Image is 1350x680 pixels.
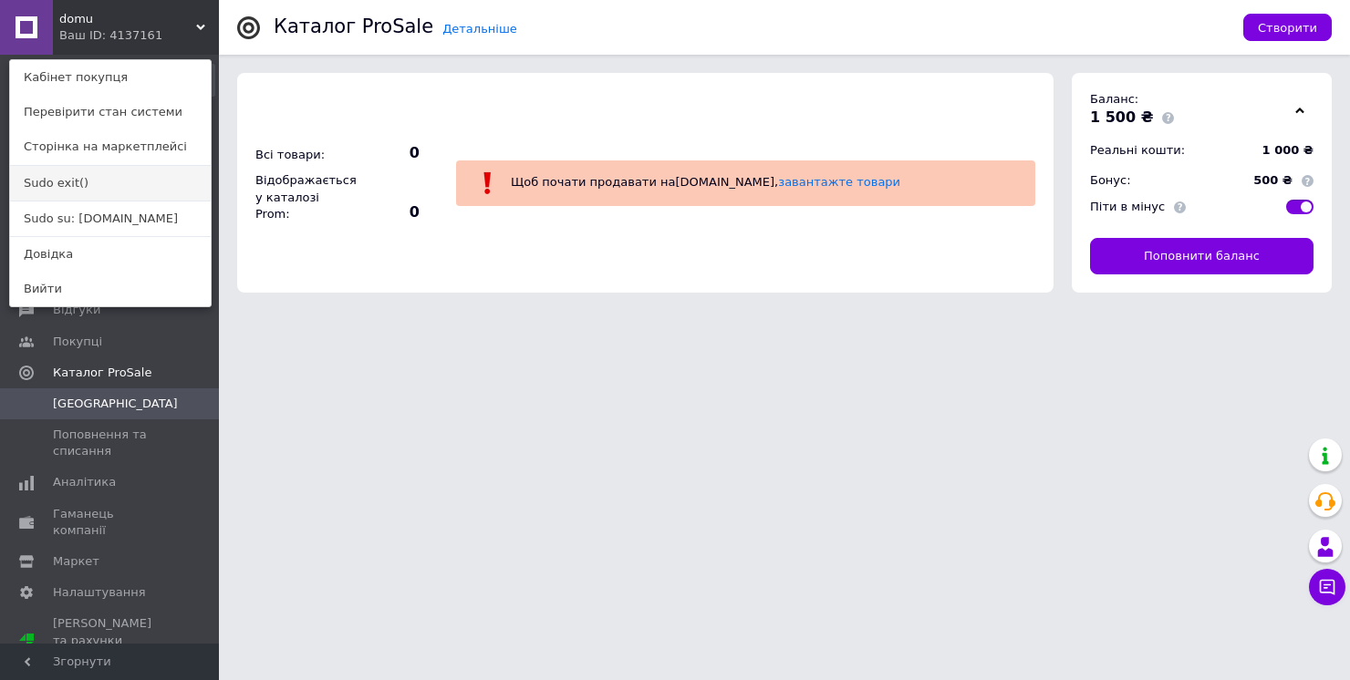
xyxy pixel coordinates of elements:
[1309,569,1345,605] button: Чат з покупцем
[356,143,420,163] span: 0
[1262,143,1314,157] span: 1 000 ₴
[10,166,211,201] a: Sudo exit()
[10,60,211,95] a: Кабінет покупця
[53,365,151,381] span: Каталог ProSale
[474,170,502,197] img: :exclamation:
[1144,248,1260,264] span: Поповнити баланс
[53,506,169,539] span: Гаманець компанії
[778,175,900,189] a: завантажте товари
[53,474,116,490] span: Аналітика
[251,142,351,168] div: Всі товари:
[506,170,1022,195] div: Щоб почати продавати на [DOMAIN_NAME] ,
[10,201,211,236] a: Sudo su: [DOMAIN_NAME]
[1090,108,1153,126] span: 1 500 ₴
[10,272,211,306] a: Вийти
[59,27,136,44] div: Ваш ID: 4137161
[53,302,100,318] span: Відгуки
[356,202,420,222] span: 0
[1253,174,1293,188] span: 500 ₴
[1090,143,1185,157] span: Реальні кошти:
[1090,238,1314,274] a: Поповнити баланс
[1090,173,1131,187] span: Бонус:
[59,11,196,27] span: domu
[53,584,146,601] span: Налаштування
[53,553,99,570] span: Маркет
[1090,200,1165,213] span: Піти в мінус
[53,334,102,350] span: Покупці
[53,396,178,412] span: [GEOGRAPHIC_DATA]
[1090,92,1138,106] span: Баланс:
[442,22,517,36] a: Детальніше
[1258,21,1317,35] span: Створити
[10,237,211,272] a: Довідка
[251,168,351,227] div: Відображається у каталозі Prom:
[274,17,433,36] div: Каталог ProSale
[53,427,169,459] span: Поповнення та списання
[10,129,211,164] a: Сторінка на маркетплейсі
[1243,14,1332,41] button: Створити
[10,95,211,129] a: Перевірити стан системи
[53,615,169,665] span: [PERSON_NAME] та рахунки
